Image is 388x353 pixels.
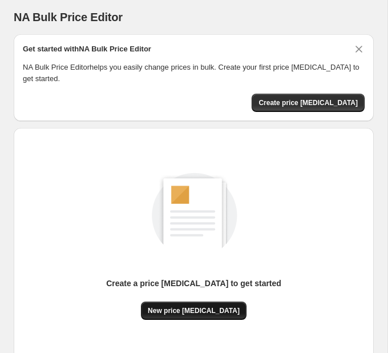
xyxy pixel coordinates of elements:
[141,302,246,320] button: New price [MEDICAL_DATA]
[148,306,240,315] span: New price [MEDICAL_DATA]
[252,94,365,112] button: Create price change job
[258,98,358,107] span: Create price [MEDICAL_DATA]
[23,62,365,85] p: NA Bulk Price Editor helps you easily change prices in bulk. Create your first price [MEDICAL_DAT...
[14,11,123,23] span: NA Bulk Price Editor
[23,43,151,55] h2: Get started with NA Bulk Price Editor
[353,43,365,55] button: Dismiss card
[106,278,281,289] p: Create a price [MEDICAL_DATA] to get started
